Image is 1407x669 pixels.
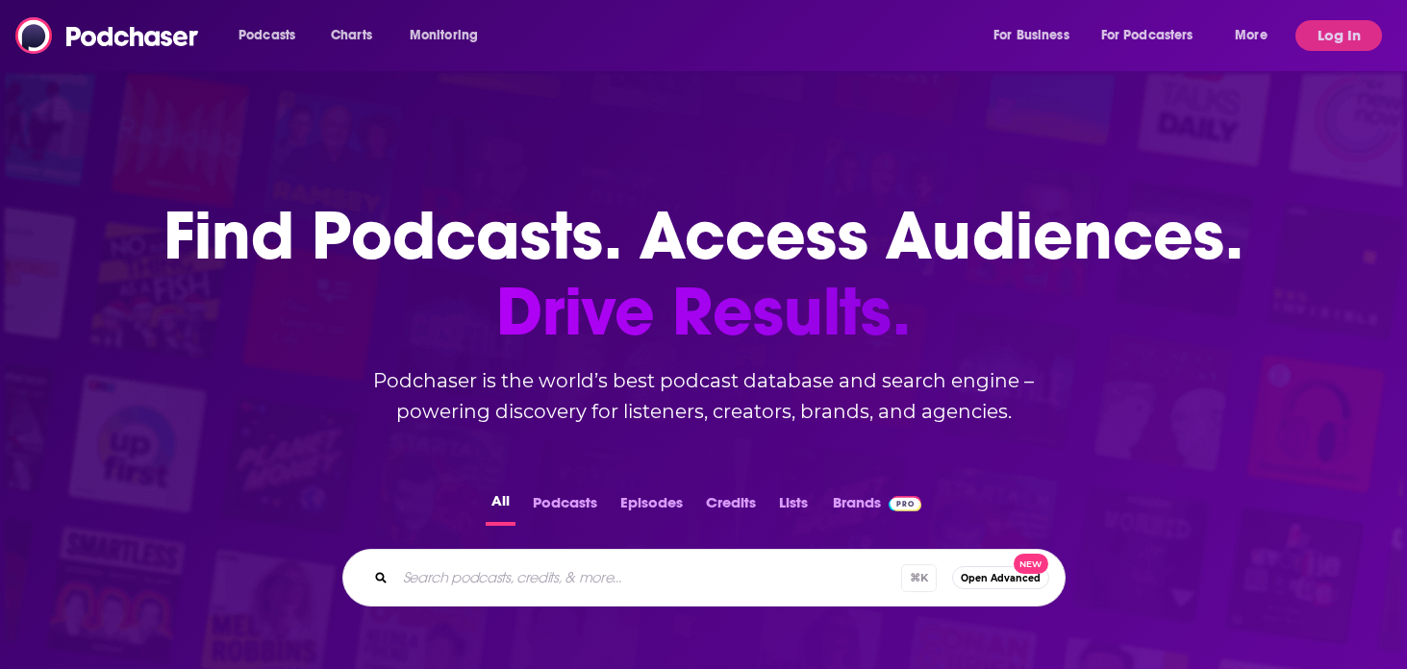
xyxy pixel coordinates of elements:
span: Charts [331,22,372,49]
h1: Find Podcasts. Access Audiences. [163,198,1244,350]
button: Log In [1295,20,1382,51]
button: Credits [700,488,762,526]
span: ⌘ K [901,564,937,592]
span: For Podcasters [1101,22,1193,49]
a: BrandsPodchaser Pro [833,488,922,526]
span: Open Advanced [961,573,1041,583]
img: Podchaser - Follow, Share and Rate Podcasts [15,17,200,54]
button: open menu [225,20,320,51]
button: All [486,488,515,526]
button: Lists [773,488,814,526]
button: Podcasts [527,488,603,526]
div: Search podcasts, credits, & more... [342,549,1066,607]
button: Episodes [615,488,689,526]
span: For Business [993,22,1069,49]
span: More [1235,22,1268,49]
button: open menu [396,20,503,51]
span: Podcasts [239,22,295,49]
img: Podchaser Pro [889,496,922,511]
input: Search podcasts, credits, & more... [395,562,901,593]
button: open menu [1221,20,1292,51]
button: Open AdvancedNew [952,566,1049,589]
button: open menu [1089,20,1221,51]
a: Charts [318,20,384,51]
span: Monitoring [410,22,478,49]
button: open menu [980,20,1093,51]
span: Drive Results. [163,274,1244,350]
h2: Podchaser is the world’s best podcast database and search engine – powering discovery for listene... [319,365,1089,427]
span: New [1014,554,1048,574]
